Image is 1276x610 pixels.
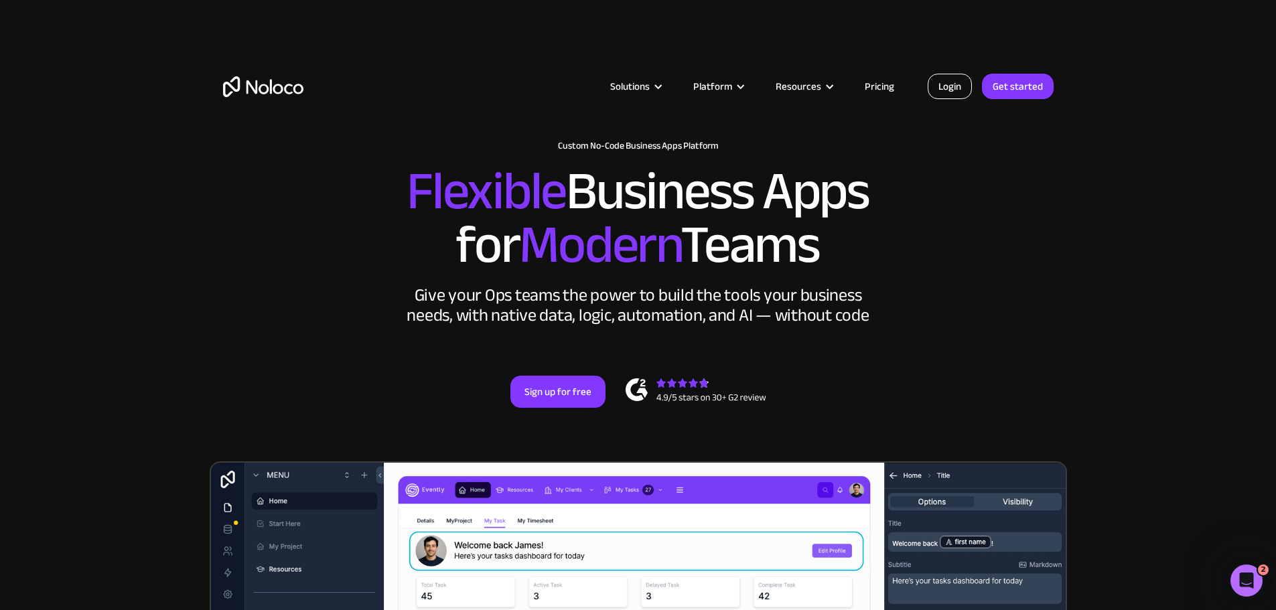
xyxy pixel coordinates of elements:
span: 2 [1258,564,1269,575]
a: home [223,76,303,97]
div: Solutions [610,78,650,95]
h2: Business Apps for Teams [223,165,1054,272]
div: Platform [693,78,732,95]
div: Give your Ops teams the power to build the tools your business needs, with native data, logic, au... [404,285,873,325]
a: Pricing [848,78,911,95]
div: Resources [776,78,821,95]
a: Get started [982,74,1054,99]
a: Sign up for free [510,376,606,408]
span: Flexible [407,141,566,241]
div: Resources [759,78,848,95]
a: Login [928,74,972,99]
span: Modern [519,195,681,295]
div: Solutions [593,78,677,95]
iframe: Intercom live chat [1230,564,1263,597]
div: Platform [677,78,759,95]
